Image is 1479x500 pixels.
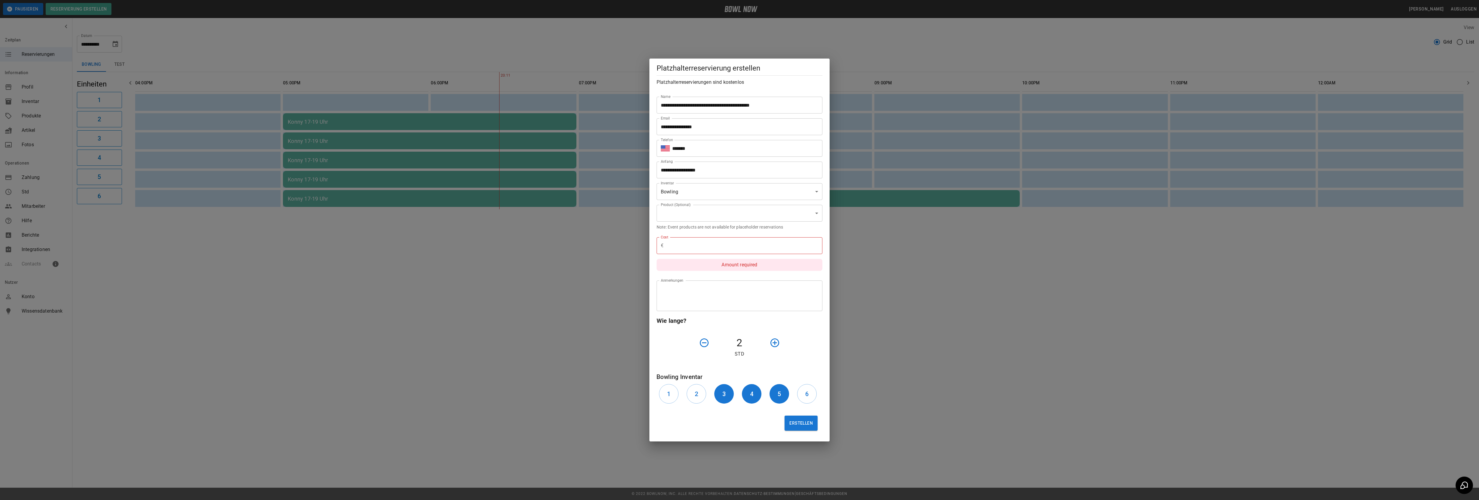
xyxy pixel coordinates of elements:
[742,384,761,404] button: 4
[770,384,789,404] button: 5
[785,416,818,431] button: Erstellen
[661,144,670,153] button: Select country
[778,389,781,399] h6: 5
[657,78,822,86] h6: Platzhalterreservierungen sind kostenlos
[805,389,809,399] h6: 6
[657,205,822,222] div: ​
[750,389,753,399] h6: 4
[657,162,818,178] input: Choose date, selected date is Nov 14, 2025
[797,384,817,404] button: 6
[659,384,679,404] button: 1
[661,137,673,142] label: Telefon
[722,389,726,399] h6: 3
[687,384,706,404] button: 2
[657,350,822,358] p: Std
[695,389,698,399] h6: 2
[657,224,822,230] p: Note: Event products are not available for placeholder reservations
[657,316,822,326] h6: Wie lange?
[712,337,767,349] h4: 2
[657,372,822,382] h6: Bowling Inventar
[657,63,822,73] h5: Platzhalterreservierung erstellen
[714,384,734,404] button: 3
[661,159,673,164] label: Anfang
[657,259,822,271] p: Amount required
[661,242,664,249] p: €
[667,389,670,399] h6: 1
[657,183,822,200] div: Bowling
